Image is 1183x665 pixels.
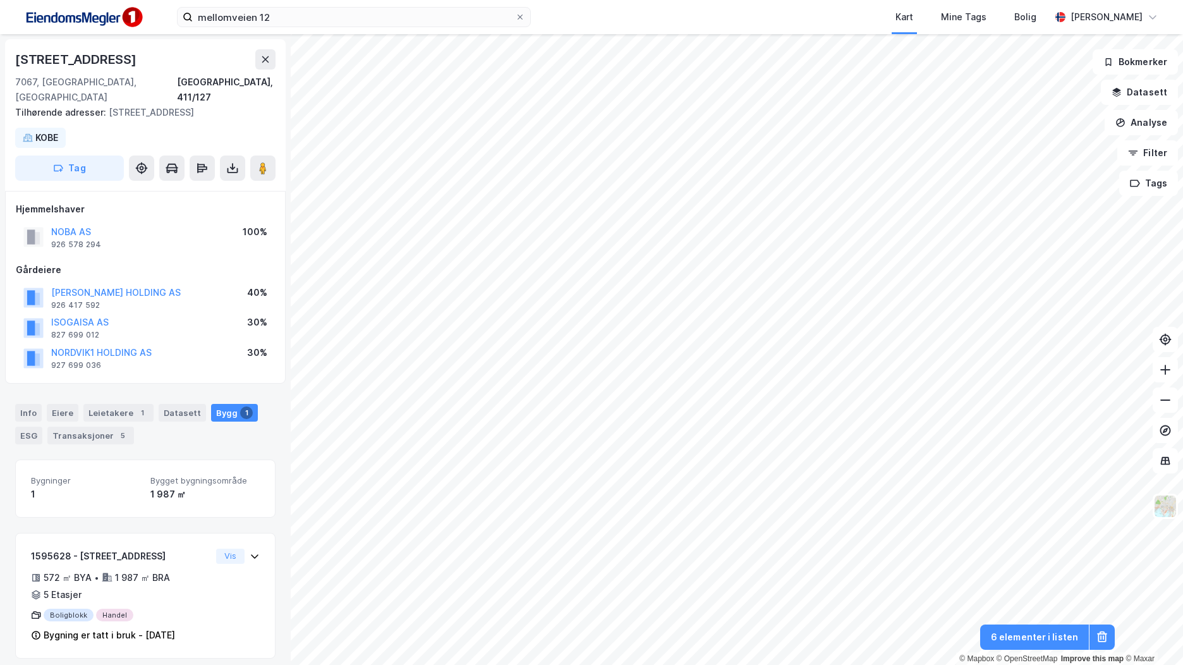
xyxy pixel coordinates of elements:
[247,315,267,330] div: 30%
[159,404,206,422] div: Datasett
[20,3,147,32] img: F4PB6Px+NJ5v8B7XTbfpPpyloAAAAASUVORK5CYII=
[116,429,129,442] div: 5
[15,404,42,422] div: Info
[1071,9,1143,25] div: [PERSON_NAME]
[1014,9,1036,25] div: Bolig
[115,570,170,585] div: 1 987 ㎡ BRA
[51,240,101,250] div: 926 578 294
[211,404,258,422] div: Bygg
[247,345,267,360] div: 30%
[51,300,100,310] div: 926 417 592
[240,406,253,419] div: 1
[1061,654,1124,663] a: Improve this map
[1153,494,1177,518] img: Z
[216,549,245,564] button: Vis
[1120,604,1183,665] iframe: Chat Widget
[247,285,267,300] div: 40%
[44,628,175,643] div: Bygning er tatt i bruk - [DATE]
[1101,80,1178,105] button: Datasett
[51,360,101,370] div: 927 699 036
[16,262,275,278] div: Gårdeiere
[959,654,994,663] a: Mapbox
[150,475,260,486] span: Bygget bygningsområde
[150,487,260,502] div: 1 987 ㎡
[1120,604,1183,665] div: Kontrollprogram for chat
[997,654,1058,663] a: OpenStreetMap
[1093,49,1178,75] button: Bokmerker
[31,475,140,486] span: Bygninger
[193,8,515,27] input: Søk på adresse, matrikkel, gårdeiere, leietakere eller personer
[15,107,109,118] span: Tilhørende adresser:
[15,427,42,444] div: ESG
[895,9,913,25] div: Kart
[47,427,134,444] div: Transaksjoner
[51,330,99,340] div: 827 699 012
[243,224,267,240] div: 100%
[16,202,275,217] div: Hjemmelshaver
[1117,140,1178,166] button: Filter
[980,625,1089,650] button: 6 elementer i listen
[83,404,154,422] div: Leietakere
[31,549,211,564] div: 1595628 - [STREET_ADDRESS]
[31,487,140,502] div: 1
[177,75,276,105] div: [GEOGRAPHIC_DATA], 411/127
[136,406,149,419] div: 1
[1119,171,1178,196] button: Tags
[94,573,99,583] div: •
[15,156,124,181] button: Tag
[47,404,78,422] div: Eiere
[1105,110,1178,135] button: Analyse
[44,570,92,585] div: 572 ㎡ BYA
[15,105,265,120] div: [STREET_ADDRESS]
[941,9,986,25] div: Mine Tags
[35,130,58,145] div: KOBE
[15,49,139,70] div: [STREET_ADDRESS]
[15,75,177,105] div: 7067, [GEOGRAPHIC_DATA], [GEOGRAPHIC_DATA]
[44,587,82,602] div: 5 Etasjer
